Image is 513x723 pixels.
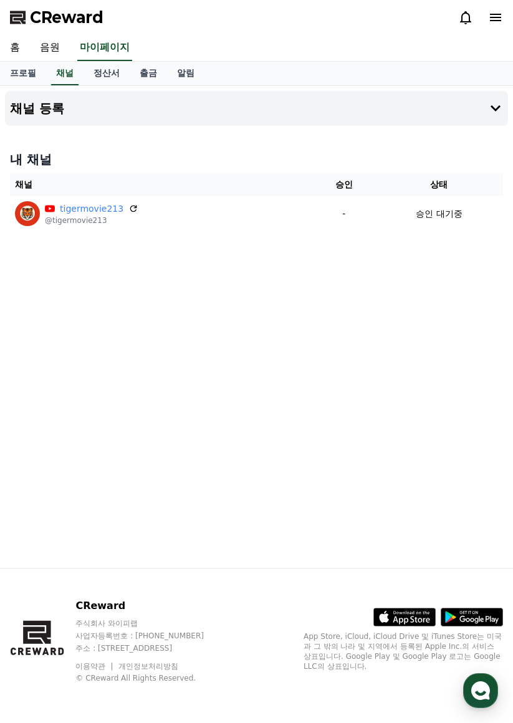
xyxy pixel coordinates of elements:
[130,62,167,85] a: 출금
[75,662,115,671] a: 이용약관
[375,173,503,196] th: 상태
[30,35,70,61] a: 음원
[75,673,228,683] p: © CReward All Rights Reserved.
[304,631,503,671] p: App Store, iCloud, iCloud Drive 및 iTunes Store는 미국과 그 밖의 나라 및 지역에서 등록된 Apple Inc.의 서비스 상표입니다. Goo...
[10,102,64,115] h4: 채널 등록
[318,207,370,220] p: -
[313,173,375,196] th: 승인
[10,173,313,196] th: 채널
[15,201,40,226] img: tigermovie213
[75,618,228,628] p: 주식회사 와이피랩
[118,662,178,671] a: 개인정보처리방침
[30,7,103,27] span: CReward
[77,35,132,61] a: 마이페이지
[75,631,228,641] p: 사업자등록번호 : [PHONE_NUMBER]
[60,202,123,215] a: tigermovie213
[51,62,79,85] a: 채널
[75,643,228,653] p: 주소 : [STREET_ADDRESS]
[75,598,228,613] p: CReward
[84,62,130,85] a: 정산서
[45,215,138,225] p: @tigermovie213
[416,207,462,220] p: 승인 대기중
[167,62,204,85] a: 알림
[5,91,508,126] button: 채널 등록
[10,151,503,168] h4: 내 채널
[10,7,103,27] a: CReward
